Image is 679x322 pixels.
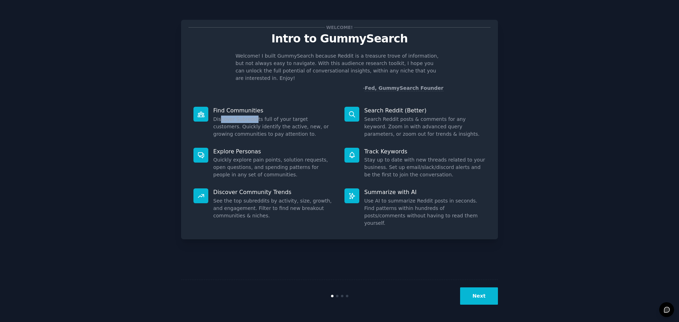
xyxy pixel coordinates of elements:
[363,84,443,92] div: -
[213,188,335,196] p: Discover Community Trends
[364,156,486,178] dd: Stay up to date with new threads related to your business. Set up email/slack/discord alerts and ...
[213,116,335,138] dd: Discover Subreddits full of your target customers. Quickly identify the active, new, or growing c...
[213,156,335,178] dd: Quickly explore pain points, solution requests, open questions, and spending patterns for people ...
[365,85,443,91] a: Fed, GummySearch Founder
[364,188,486,196] p: Summarize with AI
[325,24,354,31] span: Welcome!
[188,33,491,45] p: Intro to GummySearch
[236,52,443,82] p: Welcome! I built GummySearch because Reddit is a treasure trove of information, but not always ea...
[364,116,486,138] dd: Search Reddit posts & comments for any keyword. Zoom in with advanced query parameters, or zoom o...
[213,107,335,114] p: Find Communities
[213,197,335,219] dd: See the top subreddits by activity, size, growth, and engagement. Filter to find new breakout com...
[364,148,486,155] p: Track Keywords
[364,197,486,227] dd: Use AI to summarize Reddit posts in seconds. Find patterns within hundreds of posts/comments with...
[364,107,486,114] p: Search Reddit (Better)
[213,148,335,155] p: Explore Personas
[460,287,498,305] button: Next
